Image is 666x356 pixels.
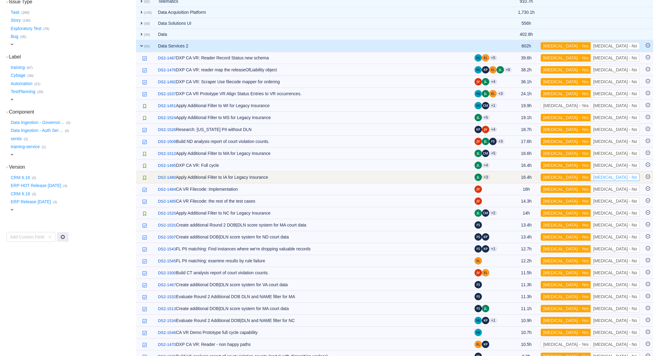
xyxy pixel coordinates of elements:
[646,103,650,107] i: icon: minus-circle
[482,245,489,253] img: KP
[53,200,57,204] small: (3)
[142,116,147,121] img: 10615
[482,126,489,133] img: JV
[142,319,147,324] img: 10618
[541,78,591,85] button: [MEDICAL_DATA] - Yes
[482,163,490,168] aui-badge: +4
[155,171,471,183] td: Apply Additional Filter to IA for Legacy Insurance
[475,162,482,169] img: JL
[482,138,489,145] img: JL
[646,186,650,191] i: icon: minus-circle
[142,92,147,97] img: 10618
[142,152,147,156] img: 10615
[646,151,650,155] i: icon: minus-circle
[158,55,176,61] a: DS2-1487
[155,64,471,76] td: DXP CA VR: reader map the releaseOfLiability object
[541,221,591,229] button: [MEDICAL_DATA] - Yes
[591,293,639,300] button: [MEDICAL_DATA] - No
[48,235,52,239] i: icon: down
[475,269,482,276] img: JV
[541,150,591,157] button: [MEDICAL_DATA] - Yes
[489,66,497,73] img: EL
[66,121,70,125] small: (5)
[489,138,497,145] img: FS
[591,209,639,217] button: [MEDICAL_DATA] - No
[142,223,147,228] img: 10618
[591,185,639,193] button: [MEDICAL_DATA] - No
[142,235,147,240] img: 10618
[515,207,538,219] td: 14h
[541,102,591,109] button: [MEDICAL_DATA] - Yes
[591,150,639,157] button: [MEDICAL_DATA] - No
[482,54,489,62] img: EL
[482,175,490,180] aui-badge: +3
[646,163,650,167] i: icon: minus-circle
[515,148,538,159] td: 16.6h
[142,104,147,109] img: 10615
[142,199,147,204] img: 10618
[155,267,471,279] td: Build CT analysis report of court violation counts.
[541,329,591,336] button: [MEDICAL_DATA] - Yes
[482,115,490,120] aui-badge: +5
[541,90,591,97] button: [MEDICAL_DATA] - Yes
[541,126,591,133] button: [MEDICAL_DATA] - Yes
[155,124,471,136] td: Research: [US_STATE] PII without DLN
[158,174,176,181] a: DS2-1480
[646,127,650,131] i: icon: minus-circle
[591,114,639,121] button: [MEDICAL_DATA] - No
[158,270,176,276] a: DS2-1500
[591,233,639,241] button: [MEDICAL_DATA] - No
[515,171,538,183] td: 16.4h
[541,233,591,241] button: [MEDICAL_DATA] - Yes
[475,126,482,133] img: KP
[591,197,639,205] button: [MEDICAL_DATA] - No
[144,22,150,25] small: (58)
[9,7,21,17] button: Task
[9,152,14,157] span: expand
[591,162,639,169] button: [MEDICAL_DATA] - No
[158,91,176,97] a: DS2-1537
[591,257,639,264] button: [MEDICAL_DATA] - No
[9,71,27,81] button: Cybage
[139,43,144,48] span: expand
[591,42,639,50] button: [MEDICAL_DATA] - No
[155,159,471,171] td: DXP CA VR: Full cycle
[515,291,538,303] td: 11.3h
[591,281,639,288] button: [MEDICAL_DATA] - No
[591,90,639,97] button: [MEDICAL_DATA] - No
[591,245,639,253] button: [MEDICAL_DATA] - No
[489,151,497,156] aui-badge: +5
[27,74,33,77] small: (30)
[541,245,591,253] button: [MEDICAL_DATA] - Yes
[142,307,147,312] img: 10618
[541,317,591,324] button: [MEDICAL_DATA] - Yes
[158,210,176,216] a: DS2-1520
[515,183,538,195] td: 16h
[482,66,489,73] img: KP
[155,7,471,18] td: Data Acquisition Platform
[515,7,538,18] td: 1,730.1h
[541,293,591,300] button: [MEDICAL_DATA] - Yes
[475,329,482,336] img: MJ
[144,11,152,14] small: (145)
[489,318,497,323] aui-badge: +1
[475,317,482,324] img: MJ
[646,174,650,179] i: icon: minus-circle
[515,136,538,148] td: 17.6h
[158,115,176,121] a: DS2-1524
[155,303,471,315] td: Create additional DOB|DLN score system for MA court data
[541,341,591,348] button: [MEDICAL_DATA] - Yes
[515,243,538,255] td: 12.7h
[37,90,43,94] small: (20)
[489,211,497,215] aui-badge: +2
[142,175,147,180] img: 10615
[591,138,639,145] button: [MEDICAL_DATA] - No
[9,54,135,60] h3: Label
[591,305,639,312] button: [MEDICAL_DATA] - No
[155,255,471,267] td: FL PII matching: examine results by rule failure
[155,207,471,219] td: Apply Additional Filter to NC for Legacy Insurance
[158,246,176,252] a: DS2-1543
[9,126,65,136] button: Data Ingestion - Auth Ser…
[646,115,650,119] i: icon: minus-circle
[142,331,147,335] img: 10618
